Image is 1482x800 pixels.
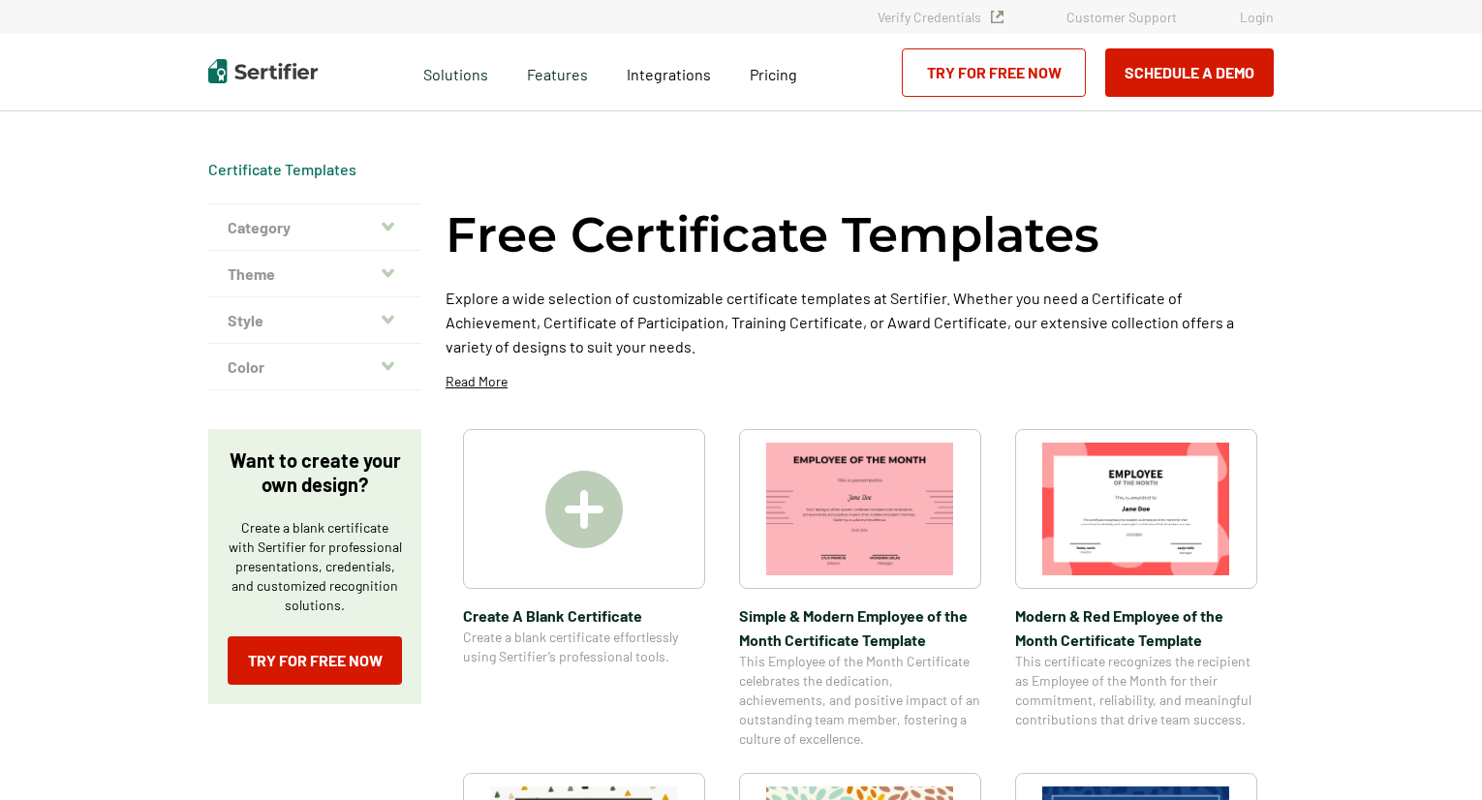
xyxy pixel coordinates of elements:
img: Modern & Red Employee of the Month Certificate Template [1042,443,1230,575]
span: Certificate Templates [208,160,356,179]
img: Create A Blank Certificate [545,471,623,548]
p: Explore a wide selection of customizable certificate templates at Sertifier. Whether you need a C... [446,286,1274,358]
span: Features [527,60,588,84]
a: Certificate Templates [208,160,356,178]
p: Create a blank certificate with Sertifier for professional presentations, credentials, and custom... [228,518,402,615]
img: Verified [991,11,1003,23]
h1: Free Certificate Templates [446,203,1099,266]
button: Style [208,297,421,344]
p: Want to create your own design? [228,448,402,497]
span: Pricing [750,65,797,83]
span: This certificate recognizes the recipient as Employee of the Month for their commitment, reliabil... [1015,652,1257,729]
span: Create A Blank Certificate [463,603,705,628]
span: Integrations [627,65,711,83]
a: Modern & Red Employee of the Month Certificate TemplateModern & Red Employee of the Month Certifi... [1015,429,1257,749]
button: Category [208,204,421,251]
span: Create a blank certificate effortlessly using Sertifier’s professional tools. [463,628,705,666]
a: Simple & Modern Employee of the Month Certificate TemplateSimple & Modern Employee of the Month C... [739,429,981,749]
img: Sertifier | Digital Credentialing Platform [208,59,318,83]
p: Read More [446,372,508,391]
span: Solutions [423,60,488,84]
a: Try for Free Now [228,636,402,685]
a: Verify Credentials [878,9,1003,25]
span: This Employee of the Month Certificate celebrates the dedication, achievements, and positive impa... [739,652,981,749]
div: Breadcrumb [208,160,356,179]
a: Login [1240,9,1274,25]
a: Integrations [627,60,711,84]
a: Pricing [750,60,797,84]
span: Modern & Red Employee of the Month Certificate Template [1015,603,1257,652]
button: Theme [208,251,421,297]
img: Simple & Modern Employee of the Month Certificate Template [766,443,954,575]
button: Color [208,344,421,390]
span: Simple & Modern Employee of the Month Certificate Template [739,603,981,652]
a: Try for Free Now [902,48,1086,97]
a: Customer Support [1066,9,1177,25]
